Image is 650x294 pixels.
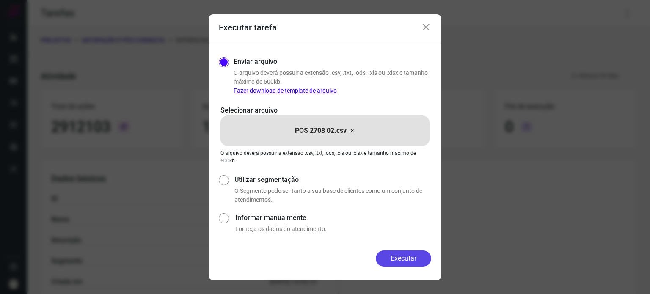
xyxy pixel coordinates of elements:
p: O arquivo deverá possuir a extensão .csv, .txt, .ods, .xls ou .xlsx e tamanho máximo de 500kb. [234,69,431,95]
p: O arquivo deverá possuir a extensão .csv, .txt, .ods, .xls ou .xlsx e tamanho máximo de 500kb. [220,149,430,165]
label: Informar manualmente [235,213,431,223]
button: Executar [376,250,431,267]
a: Fazer download de template de arquivo [234,87,337,94]
p: Forneça os dados do atendimento. [235,225,431,234]
p: Selecionar arquivo [220,105,430,115]
label: Enviar arquivo [234,57,277,67]
p: POS 2708 02.csv [295,126,347,136]
h3: Executar tarefa [219,22,277,33]
label: Utilizar segmentação [234,175,431,185]
p: O Segmento pode ser tanto a sua base de clientes como um conjunto de atendimentos. [234,187,431,204]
